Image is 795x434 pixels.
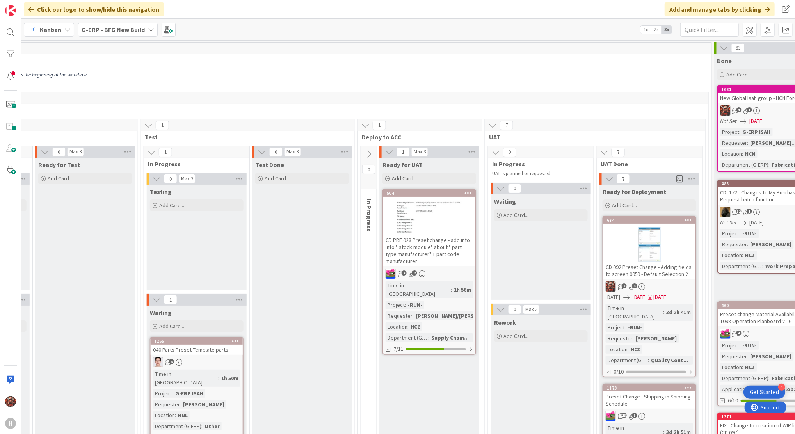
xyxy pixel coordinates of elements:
[720,219,737,226] i: Not Set
[451,285,452,294] span: :
[601,160,692,168] span: UAT Done
[508,184,521,193] span: 0
[634,334,679,343] div: [PERSON_NAME]
[649,356,690,365] div: Quality Cont...
[16,1,36,11] span: Support
[629,345,642,354] div: HCZ
[750,388,779,396] div: Get Started
[632,283,637,288] span: 1
[153,422,201,430] div: Department (G-ERP)
[362,133,472,141] span: Deploy to ACC
[747,240,749,249] span: :
[428,333,429,342] span: :
[603,217,695,224] div: 674
[680,23,739,37] input: Quick Filter...
[720,352,747,361] div: Requester
[743,149,758,158] div: HCN
[153,411,175,420] div: Location
[728,397,738,405] span: 6/10
[662,26,672,34] span: 3x
[720,363,742,372] div: Location
[201,422,203,430] span: :
[413,311,414,320] span: :
[740,128,741,136] span: :
[720,329,731,339] img: JK
[255,161,284,169] span: Test Done
[151,338,243,355] div: 1265040 Parts Preset Template parts
[525,308,537,311] div: Max 3
[742,251,743,260] span: :
[492,171,584,177] p: UAT is planned or requested
[736,107,742,112] span: 4
[40,25,61,34] span: Kanban
[767,385,768,393] span: :
[743,386,785,399] div: Open Get Started checklist, remaining modules: 4
[606,293,620,301] span: [DATE]
[203,422,222,430] div: Other
[640,26,651,34] span: 1x
[603,384,695,409] div: 1173Preset Change - Shipping in Shipping Schedule
[606,334,633,343] div: Requester
[720,117,737,125] i: Not Set
[763,262,764,270] span: :
[383,190,475,197] div: 504
[749,352,794,361] div: [PERSON_NAME]
[607,385,695,391] div: 1173
[151,345,243,355] div: 040 Parts Preset Template parts
[720,160,769,169] div: Department (G-ERP)
[414,150,426,154] div: Max 3
[769,374,770,382] span: :
[150,188,172,196] span: Testing
[145,133,345,141] span: Test
[175,411,176,420] span: :
[603,384,695,391] div: 1173
[663,308,665,317] span: :
[383,269,475,279] div: JK
[494,197,516,205] span: Waiting
[386,269,396,279] img: JK
[386,281,451,298] div: Time in [GEOGRAPHIC_DATA]
[740,229,741,238] span: :
[606,323,625,332] div: Project
[219,374,240,382] div: 1h 50m
[720,240,747,249] div: Requester
[742,149,743,158] span: :
[159,323,184,330] span: Add Card...
[402,270,407,276] span: 4
[747,352,749,361] span: :
[156,121,169,130] span: 1
[665,2,775,16] div: Add and manage tabs by clicking
[494,318,516,326] span: Rework
[153,389,172,398] div: Project
[407,322,409,331] span: :
[603,281,695,292] div: JK
[52,147,66,157] span: 0
[606,304,663,321] div: Time in [GEOGRAPHIC_DATA]
[48,175,73,182] span: Add Card...
[176,411,190,420] div: HNL
[159,202,184,209] span: Add Card...
[508,305,521,314] span: 0
[153,370,218,387] div: Time in [GEOGRAPHIC_DATA]
[503,333,528,340] span: Add Card...
[492,160,584,168] span: In Progress
[720,341,740,350] div: Project
[412,270,417,276] span: 2
[750,117,764,125] span: [DATE]
[720,139,747,147] div: Requester
[397,147,410,157] span: 1
[747,139,749,147] span: :
[607,217,695,223] div: 674
[778,384,785,391] div: 4
[740,341,741,350] span: :
[180,400,181,409] span: :
[717,57,732,65] span: Done
[651,26,662,34] span: 2x
[665,308,693,317] div: 3d 2h 41m
[5,396,16,407] img: JK
[603,217,695,279] div: 674CD 092 Preset Change - Adding fields to screen 0050 - Default Selection 2
[5,5,16,16] img: Visit kanbanzone.com
[626,323,644,332] div: -RUN-
[749,240,794,249] div: [PERSON_NAME]
[747,209,752,214] span: 1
